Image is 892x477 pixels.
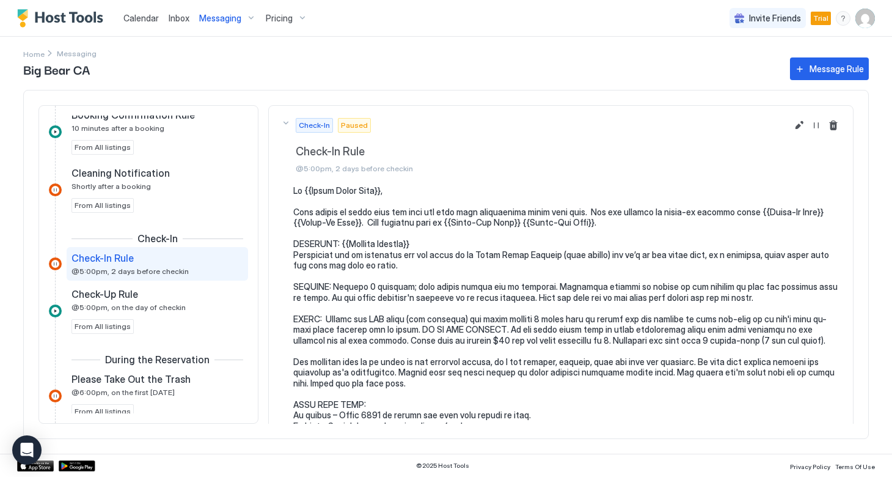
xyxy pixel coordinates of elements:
span: Shortly after a booking [71,182,151,191]
div: Message Rule [810,62,864,75]
a: App Store [17,460,54,471]
span: During the Reservation [105,353,210,366]
div: Breadcrumb [23,47,45,60]
span: @5:00pm, 2 days before checkin [296,164,787,173]
span: @5:00pm, on the day of checkin [71,303,186,312]
a: Home [23,47,45,60]
button: Message Rule [790,57,869,80]
a: Host Tools Logo [17,9,109,28]
span: Calendar [123,13,159,23]
button: Check-InPausedCheck-In Rule@5:00pm, 2 days before checkinEdit message ruleResume Message RuleDele... [269,106,853,185]
div: Open Intercom Messenger [12,435,42,465]
button: Edit message rule [792,118,806,133]
a: Google Play Store [59,460,95,471]
span: From All listings [75,406,131,417]
span: Inbox [169,13,189,23]
span: Trial [813,13,828,24]
span: © 2025 Host Tools [416,462,469,470]
span: Breadcrumb [57,49,97,58]
span: Messaging [199,13,241,24]
button: Delete message rule [826,118,841,133]
span: Check-Up Rule [71,288,138,300]
div: menu [836,11,850,26]
a: Terms Of Use [835,459,875,472]
span: Check-In [299,120,330,131]
span: Please Take Out the Trash [71,373,191,385]
span: Terms Of Use [835,463,875,470]
span: Privacy Policy [790,463,830,470]
span: Pricing [266,13,293,24]
button: Resume Message Rule [809,118,824,133]
span: Big Bear CA [23,60,778,78]
span: @6:00pm, on the first [DATE] [71,388,175,397]
span: From All listings [75,321,131,332]
span: Cleaning Notification [71,167,170,179]
span: 10 minutes after a booking [71,124,164,133]
span: Home [23,50,45,59]
span: From All listings [75,200,131,211]
span: From All listings [75,142,131,153]
span: Check-In Rule [296,145,787,159]
span: Invite Friends [749,13,801,24]
a: Privacy Policy [790,459,830,472]
span: Check-In Rule [71,252,134,264]
span: Check-In [137,232,178,245]
a: Inbox [169,12,189,24]
span: Paused [341,120,368,131]
a: Calendar [123,12,159,24]
span: @5:00pm, 2 days before checkin [71,267,189,276]
div: User profile [855,9,875,28]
